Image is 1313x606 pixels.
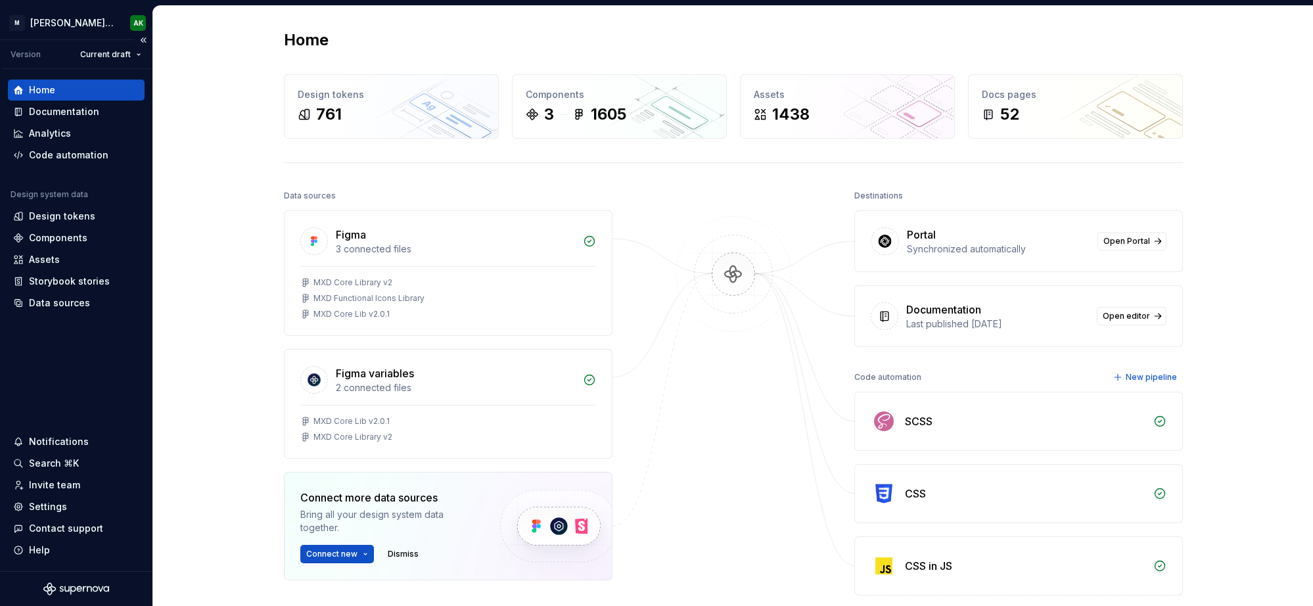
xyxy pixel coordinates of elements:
[29,275,110,288] div: Storybook stories
[8,249,145,270] a: Assets
[968,74,1183,139] a: Docs pages52
[336,227,366,243] div: Figma
[300,508,478,534] div: Bring all your design system data together.
[8,123,145,144] a: Analytics
[284,74,499,139] a: Design tokens761
[8,453,145,474] button: Search ⌘K
[29,500,67,513] div: Settings
[754,88,941,101] div: Assets
[907,243,1090,256] div: Synchronized automatically
[29,231,87,245] div: Components
[313,293,425,304] div: MXD Functional Icons Library
[8,540,145,561] button: Help
[905,558,952,574] div: CSS in JS
[8,227,145,248] a: Components
[906,302,981,317] div: Documentation
[907,227,936,243] div: Portal
[29,296,90,310] div: Data sources
[336,365,414,381] div: Figma variables
[1103,311,1150,321] span: Open editor
[8,475,145,496] a: Invite team
[29,149,108,162] div: Code automation
[316,104,342,125] div: 761
[854,368,921,386] div: Code automation
[29,127,71,140] div: Analytics
[3,9,150,37] button: M[PERSON_NAME] Design SystemAK
[905,486,926,501] div: CSS
[313,309,390,319] div: MXD Core Lib v2.0.1
[74,45,147,64] button: Current draft
[30,16,114,30] div: [PERSON_NAME] Design System
[512,74,727,139] a: Components31605
[306,549,357,559] span: Connect new
[854,187,903,205] div: Destinations
[11,189,88,200] div: Design system data
[1097,307,1166,325] a: Open editor
[29,105,99,118] div: Documentation
[313,416,390,427] div: MXD Core Lib v2.0.1
[284,349,612,459] a: Figma variables2 connected filesMXD Core Lib v2.0.1MXD Core Library v2
[1103,236,1150,246] span: Open Portal
[313,432,392,442] div: MXD Core Library v2
[29,522,103,535] div: Contact support
[29,478,80,492] div: Invite team
[284,187,336,205] div: Data sources
[313,277,392,288] div: MXD Core Library v2
[336,243,575,256] div: 3 connected files
[29,435,89,448] div: Notifications
[740,74,955,139] a: Assets1438
[1000,104,1019,125] div: 52
[526,88,713,101] div: Components
[8,80,145,101] a: Home
[29,83,55,97] div: Home
[8,496,145,517] a: Settings
[8,101,145,122] a: Documentation
[133,18,143,28] div: AK
[8,145,145,166] a: Code automation
[591,104,626,125] div: 1605
[300,490,478,505] div: Connect more data sources
[300,545,374,563] button: Connect new
[29,457,79,470] div: Search ⌘K
[388,549,419,559] span: Dismiss
[29,253,60,266] div: Assets
[11,49,41,60] div: Version
[298,88,485,101] div: Design tokens
[8,292,145,314] a: Data sources
[8,431,145,452] button: Notifications
[336,381,575,394] div: 2 connected files
[29,544,50,557] div: Help
[43,582,109,595] svg: Supernova Logo
[982,88,1169,101] div: Docs pages
[1126,372,1177,383] span: New pipeline
[905,413,933,429] div: SCSS
[906,317,1089,331] div: Last published [DATE]
[134,31,152,49] button: Collapse sidebar
[8,271,145,292] a: Storybook stories
[9,15,25,31] div: M
[284,30,329,51] h2: Home
[80,49,131,60] span: Current draft
[1097,232,1166,250] a: Open Portal
[544,104,554,125] div: 3
[382,545,425,563] button: Dismiss
[772,104,810,125] div: 1438
[29,210,95,223] div: Design tokens
[8,206,145,227] a: Design tokens
[284,210,612,336] a: Figma3 connected filesMXD Core Library v2MXD Functional Icons LibraryMXD Core Lib v2.0.1
[1109,368,1183,386] button: New pipeline
[8,518,145,539] button: Contact support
